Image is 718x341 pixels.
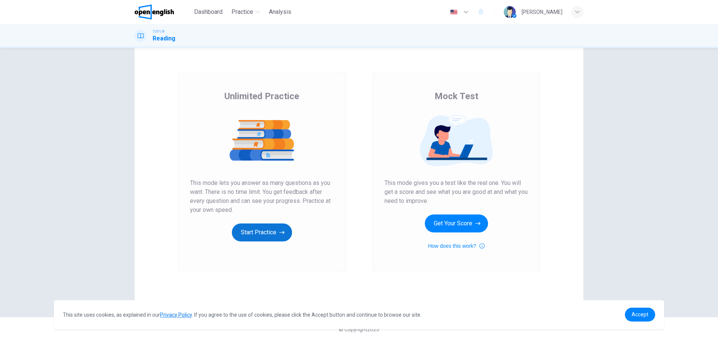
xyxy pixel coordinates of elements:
span: This mode gives you a test like the real one. You will get a score and see what you are good at a... [384,179,528,205]
a: OpenEnglish logo [135,4,191,19]
span: TOEFL® [153,29,165,34]
button: Practice [228,5,263,19]
a: Privacy Policy [160,312,192,318]
span: Unlimited Practice [224,90,299,102]
span: This mode lets you answer as many questions as you want. There is no time limit. You get feedback... [190,179,334,214]
div: cookieconsent [54,300,664,329]
span: Accept [632,311,648,317]
img: en [449,9,458,15]
img: OpenEnglish logo [135,4,174,19]
button: Start Practice [232,223,292,241]
a: dismiss cookie message [625,308,655,322]
span: © Copyright 2025 [339,326,379,332]
button: Analysis [266,5,294,19]
img: Profile picture [504,6,516,18]
span: Analysis [269,7,291,16]
button: Get Your Score [425,214,488,232]
span: This site uses cookies, as explained in our . If you agree to the use of cookies, please click th... [63,312,421,318]
div: [PERSON_NAME] [522,7,562,16]
span: Practice [231,7,253,16]
button: How does this work? [428,241,484,250]
span: Mock Test [435,90,478,102]
span: Dashboard [194,7,223,16]
button: Dashboard [191,5,225,19]
h1: Reading [153,34,175,43]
